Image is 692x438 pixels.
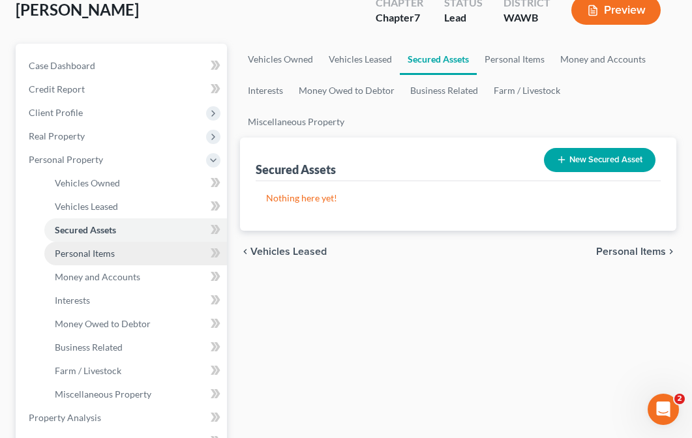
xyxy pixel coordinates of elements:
span: 2 [674,394,685,404]
span: 7 [414,11,420,23]
a: Property Analysis [18,406,227,430]
span: Money Owed to Debtor [55,318,151,329]
p: Nothing here yet! [266,192,650,205]
button: chevron_left Vehicles Leased [240,246,327,257]
span: Vehicles Owned [55,177,120,188]
a: Business Related [44,336,227,359]
a: Money Owed to Debtor [44,312,227,336]
button: Personal Items chevron_right [596,246,676,257]
a: Money Owed to Debtor [291,75,402,106]
a: Vehicles Leased [44,195,227,218]
span: Case Dashboard [29,60,95,71]
a: Interests [240,75,291,106]
div: WAWB [504,10,550,25]
a: Secured Assets [400,44,477,75]
a: Money and Accounts [44,265,227,289]
span: Property Analysis [29,412,101,423]
i: chevron_right [666,246,676,257]
a: Personal Items [44,242,227,265]
span: Vehicles Leased [55,201,118,212]
span: Money and Accounts [55,271,140,282]
a: Personal Items [477,44,552,75]
a: Vehicles Owned [240,44,321,75]
span: Miscellaneous Property [55,388,151,400]
a: Miscellaneous Property [44,383,227,406]
a: Vehicles Leased [321,44,400,75]
span: Client Profile [29,107,83,118]
span: Personal Property [29,154,103,165]
a: Farm / Livestock [44,359,227,383]
button: New Secured Asset [544,148,655,172]
span: Farm / Livestock [55,365,121,376]
a: Credit Report [18,78,227,101]
a: Money and Accounts [552,44,654,75]
a: Farm / Livestock [486,75,568,106]
iframe: Intercom live chat [648,394,679,425]
i: chevron_left [240,246,250,257]
div: Chapter [376,10,423,25]
span: Personal Items [55,248,115,259]
a: Business Related [402,75,486,106]
span: Vehicles Leased [250,246,327,257]
div: Secured Assets [256,162,336,177]
span: Interests [55,295,90,306]
span: Secured Assets [55,224,116,235]
span: Real Property [29,130,85,141]
div: Lead [444,10,483,25]
span: Personal Items [596,246,666,257]
a: Case Dashboard [18,54,227,78]
span: Business Related [55,342,123,353]
span: Credit Report [29,83,85,95]
a: Interests [44,289,227,312]
a: Secured Assets [44,218,227,242]
a: Vehicles Owned [44,171,227,195]
a: Miscellaneous Property [240,106,352,138]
